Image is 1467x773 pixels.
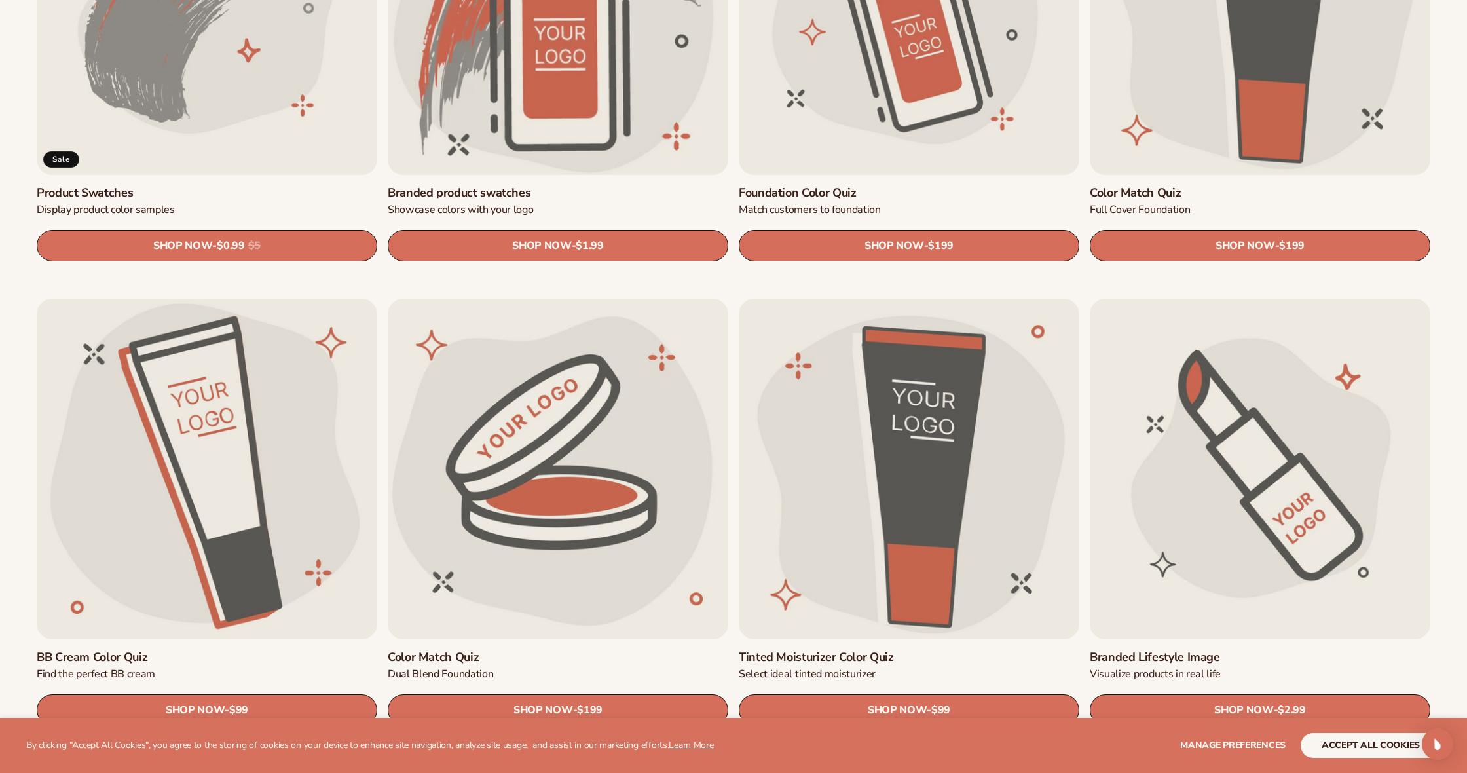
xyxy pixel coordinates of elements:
[864,240,923,252] span: SHOP NOW
[1180,733,1286,758] button: Manage preferences
[513,704,572,716] span: SHOP NOW
[931,704,950,717] span: $99
[37,185,377,200] a: Product Swatches
[669,739,713,751] a: Learn More
[388,185,728,200] a: Branded product swatches
[153,240,212,252] span: SHOP NOW
[388,694,728,726] a: SHOP NOW- $199
[928,240,954,253] span: $199
[388,650,728,665] a: Color Match Quiz
[166,704,225,716] span: SHOP NOW
[739,650,1079,665] a: Tinted Moisturizer Color Quiz
[1422,728,1453,760] div: Open Intercom Messenger
[1279,240,1305,253] span: $199
[217,240,244,253] span: $0.99
[1090,694,1430,726] a: SHOP NOW- $2.99
[37,650,377,665] a: BB Cream Color Quiz
[388,231,728,262] a: SHOP NOW- $1.99
[37,694,377,726] a: SHOP NOW- $99
[739,694,1079,726] a: SHOP NOW- $99
[739,231,1079,262] a: SHOP NOW- $199
[868,704,927,716] span: SHOP NOW
[37,231,377,262] a: SHOP NOW- $0.99 $5
[1301,733,1441,758] button: accept all cookies
[739,185,1079,200] a: Foundation Color Quiz
[1278,704,1305,717] span: $2.99
[577,704,603,717] span: $199
[1214,704,1273,716] span: SHOP NOW
[576,240,603,253] span: $1.99
[1090,185,1430,200] a: Color Match Quiz
[1180,739,1286,751] span: Manage preferences
[1216,240,1274,252] span: SHOP NOW
[1090,231,1430,262] a: SHOP NOW- $199
[248,240,261,253] s: $5
[1090,650,1430,665] a: Branded Lifestyle Image
[26,740,714,751] p: By clicking "Accept All Cookies", you agree to the storing of cookies on your device to enhance s...
[512,240,571,252] span: SHOP NOW
[229,704,248,717] span: $99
